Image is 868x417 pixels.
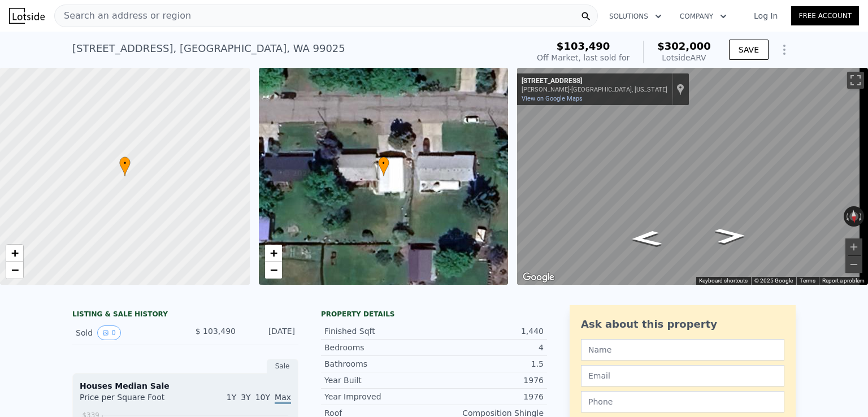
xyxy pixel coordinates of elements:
[11,246,19,260] span: +
[800,277,815,284] a: Terms
[55,9,191,23] span: Search an address or region
[537,52,630,63] div: Off Market, last sold for
[321,310,547,319] div: Property details
[702,224,759,247] path: Go West, E Eastland Dr
[729,40,769,60] button: SAVE
[80,392,185,410] div: Price per Square Foot
[845,238,862,255] button: Zoom in
[699,277,748,285] button: Keyboard shortcuts
[618,227,675,250] path: Go East, E Eastland Dr
[581,339,784,360] input: Name
[520,270,557,285] a: Open this area in Google Maps (opens a new window)
[80,380,291,392] div: Houses Median Sale
[844,206,850,227] button: Rotate counterclockwise
[740,10,791,21] a: Log In
[265,245,282,262] a: Zoom in
[522,86,667,93] div: [PERSON_NAME]-[GEOGRAPHIC_DATA], [US_STATE]
[241,393,250,402] span: 3Y
[255,393,270,402] span: 10Y
[245,325,295,340] div: [DATE]
[822,277,865,284] a: Report a problem
[657,52,711,63] div: Lotside ARV
[791,6,859,25] a: Free Account
[581,391,784,412] input: Phone
[557,40,610,52] span: $103,490
[97,325,121,340] button: View historical data
[517,68,868,285] div: Street View
[270,263,277,277] span: −
[270,246,277,260] span: +
[517,68,868,285] div: Map
[324,391,434,402] div: Year Improved
[324,342,434,353] div: Bedrooms
[324,325,434,337] div: Finished Sqft
[119,158,131,168] span: •
[522,77,667,86] div: [STREET_ADDRESS]
[434,375,544,386] div: 1976
[72,41,345,57] div: [STREET_ADDRESS] , [GEOGRAPHIC_DATA] , WA 99025
[434,325,544,337] div: 1,440
[847,72,864,89] button: Toggle fullscreen view
[773,38,796,61] button: Show Options
[6,262,23,279] a: Zoom out
[676,83,684,95] a: Show location on map
[196,327,236,336] span: $ 103,490
[72,310,298,321] div: LISTING & SALE HISTORY
[845,256,862,273] button: Zoom out
[11,263,19,277] span: −
[671,6,736,27] button: Company
[754,277,793,284] span: © 2025 Google
[581,316,784,332] div: Ask about this property
[76,325,176,340] div: Sold
[434,391,544,402] div: 1976
[9,8,45,24] img: Lotside
[265,262,282,279] a: Zoom out
[858,206,865,227] button: Rotate clockwise
[434,358,544,370] div: 1.5
[600,6,671,27] button: Solutions
[6,245,23,262] a: Zoom in
[275,393,291,404] span: Max
[657,40,711,52] span: $302,000
[520,270,557,285] img: Google
[522,95,583,102] a: View on Google Maps
[434,342,544,353] div: 4
[581,365,784,386] input: Email
[378,157,389,176] div: •
[119,157,131,176] div: •
[324,358,434,370] div: Bathrooms
[267,359,298,373] div: Sale
[378,158,389,168] span: •
[227,393,236,402] span: 1Y
[324,375,434,386] div: Year Built
[849,206,859,227] button: Reset the view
